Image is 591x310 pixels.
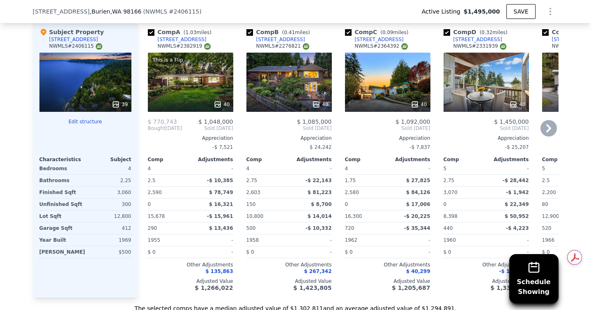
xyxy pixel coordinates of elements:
[505,213,529,219] span: $ 50,952
[490,285,529,291] span: $ 1,339,599
[87,234,131,246] div: 1969
[444,201,447,207] span: 0
[145,8,167,15] span: NWMLS
[406,190,430,195] span: $ 84,126
[476,30,511,35] span: ( miles)
[246,190,260,195] span: 2,603
[488,163,529,174] div: -
[246,135,332,141] div: Appreciation
[503,178,529,183] span: -$ 28,442
[297,118,332,125] span: $ 1,085,000
[279,30,313,35] span: ( miles)
[148,36,207,43] a: [STREET_ADDRESS]
[306,178,332,183] span: -$ 22,143
[207,178,233,183] span: -$ 10,385
[444,249,451,255] span: $ 0
[182,125,233,132] span: Sold [DATE]
[411,100,427,109] div: 40
[158,43,211,50] div: NWMLS # 2382919
[542,213,559,219] span: 12,900
[148,175,189,186] div: 2.5
[453,43,506,50] div: NWMLS # 2331939
[39,234,84,246] div: Year Built
[303,43,309,50] img: NWMLS Logo
[246,249,254,255] span: $ 0
[345,36,404,43] a: [STREET_ADDRESS]
[304,268,331,274] span: $ 267,342
[148,156,191,163] div: Comp
[444,190,458,195] span: 3,070
[256,43,309,50] div: NWMLS # 2276821
[308,190,332,195] span: $ 81,223
[39,211,84,222] div: Lot Sqft
[311,201,331,207] span: $ 8,700
[148,201,151,207] span: 0
[207,213,233,219] span: -$ 15,961
[488,246,529,258] div: -
[148,225,157,231] span: 290
[148,190,162,195] span: 2,590
[382,30,393,35] span: 0.09
[291,234,332,246] div: -
[506,225,529,231] span: -$ 4,223
[389,246,430,258] div: -
[39,187,84,198] div: Finished Sqft
[345,175,386,186] div: 1.75
[246,175,287,186] div: 2.75
[212,144,233,150] span: -$ 7,521
[389,234,430,246] div: -
[87,187,131,198] div: 3,060
[345,135,430,141] div: Appreciation
[444,175,485,186] div: 2.75
[158,36,207,43] div: [STREET_ADDRESS]
[192,163,233,174] div: -
[39,222,84,234] div: Garage Sqft
[192,234,233,246] div: -
[246,261,332,268] div: Other Adjustments
[85,156,131,163] div: Subject
[388,156,430,163] div: Adjustments
[256,36,305,43] div: [STREET_ADDRESS]
[444,125,529,132] span: Sold [DATE]
[284,30,295,35] span: 0.41
[481,30,492,35] span: 0.32
[110,8,141,15] span: , WA 98166
[39,118,131,125] button: Edit structure
[506,190,529,195] span: -$ 1,942
[406,201,430,207] span: $ 17,006
[500,43,506,50] img: NWMLS Logo
[39,156,85,163] div: Characteristics
[542,156,585,163] div: Comp
[39,199,84,210] div: Unfinished Sqft
[205,268,233,274] span: $ 135,863
[308,213,332,219] span: $ 14,014
[389,163,430,174] div: -
[246,201,256,207] span: 150
[88,246,131,258] div: $500
[345,156,388,163] div: Comp
[345,166,348,171] span: 4
[345,234,386,246] div: 1962
[506,4,535,19] button: SAVE
[409,144,430,150] span: -$ 7,837
[542,234,583,246] div: 1966
[345,261,430,268] div: Other Adjustments
[542,175,583,186] div: 2.5
[306,225,332,231] span: -$ 10,332
[355,43,408,50] div: NWMLS # 2364392
[195,285,233,291] span: $ 1,266,022
[198,118,233,125] span: $ 1,048,000
[542,166,545,171] span: 5
[345,249,353,255] span: $ 0
[39,28,104,36] div: Subject Property
[246,36,305,43] a: [STREET_ADDRESS]
[87,175,131,186] div: 2.25
[444,156,486,163] div: Comp
[406,268,430,274] span: $ 40,299
[148,213,165,219] span: 15,678
[404,213,430,219] span: -$ 20,225
[39,163,84,174] div: Bedrooms
[494,118,529,125] span: $ 1,450,000
[444,278,529,285] div: Adjusted Value
[49,36,98,43] div: [STREET_ADDRESS]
